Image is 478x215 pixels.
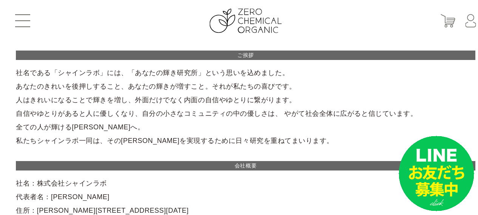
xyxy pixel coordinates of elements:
[16,161,475,170] h2: 会社概要
[16,51,475,60] h2: ご挨拶
[465,14,476,28] img: マイページ
[210,9,282,33] img: ZERO CHEMICAL ORGANIC
[441,14,455,28] img: カート
[399,136,474,211] img: small_line.png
